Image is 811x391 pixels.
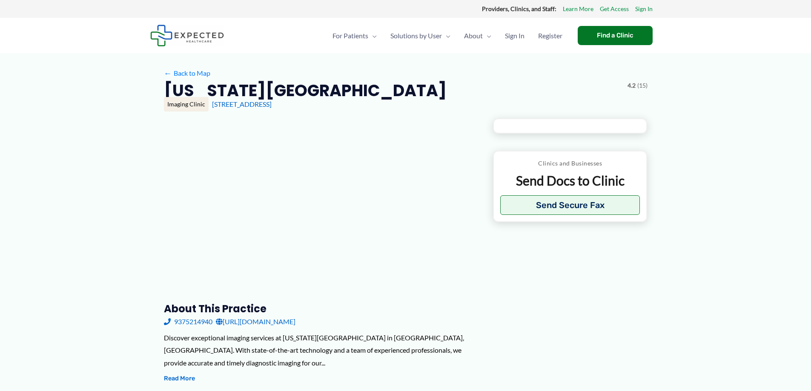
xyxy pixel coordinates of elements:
[212,100,272,108] a: [STREET_ADDRESS]
[538,21,562,51] span: Register
[500,158,640,169] p: Clinics and Businesses
[505,21,524,51] span: Sign In
[578,26,653,45] a: Find a Clinic
[390,21,442,51] span: Solutions by User
[482,5,556,12] strong: Providers, Clinics, and Staff:
[563,3,593,14] a: Learn More
[628,80,636,91] span: 4.2
[332,21,368,51] span: For Patients
[637,80,648,91] span: (15)
[368,21,377,51] span: Menu Toggle
[150,25,224,46] img: Expected Healthcare Logo - side, dark font, small
[164,67,210,80] a: ←Back to Map
[498,21,531,51] a: Sign In
[384,21,457,51] a: Solutions by UserMenu Toggle
[326,21,569,51] nav: Primary Site Navigation
[164,374,195,384] button: Read More
[164,97,209,111] div: Imaging Clinic
[164,315,212,328] a: 9375214940
[635,3,653,14] a: Sign In
[164,69,172,77] span: ←
[164,302,479,315] h3: About this practice
[164,331,479,369] div: Discover exceptional imaging services at [US_STATE][GEOGRAPHIC_DATA] in [GEOGRAPHIC_DATA], [GEOGR...
[164,80,447,101] h2: [US_STATE][GEOGRAPHIC_DATA]
[500,195,640,215] button: Send Secure Fax
[464,21,483,51] span: About
[326,21,384,51] a: For PatientsMenu Toggle
[216,315,295,328] a: [URL][DOMAIN_NAME]
[531,21,569,51] a: Register
[600,3,629,14] a: Get Access
[442,21,450,51] span: Menu Toggle
[483,21,491,51] span: Menu Toggle
[500,172,640,189] p: Send Docs to Clinic
[457,21,498,51] a: AboutMenu Toggle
